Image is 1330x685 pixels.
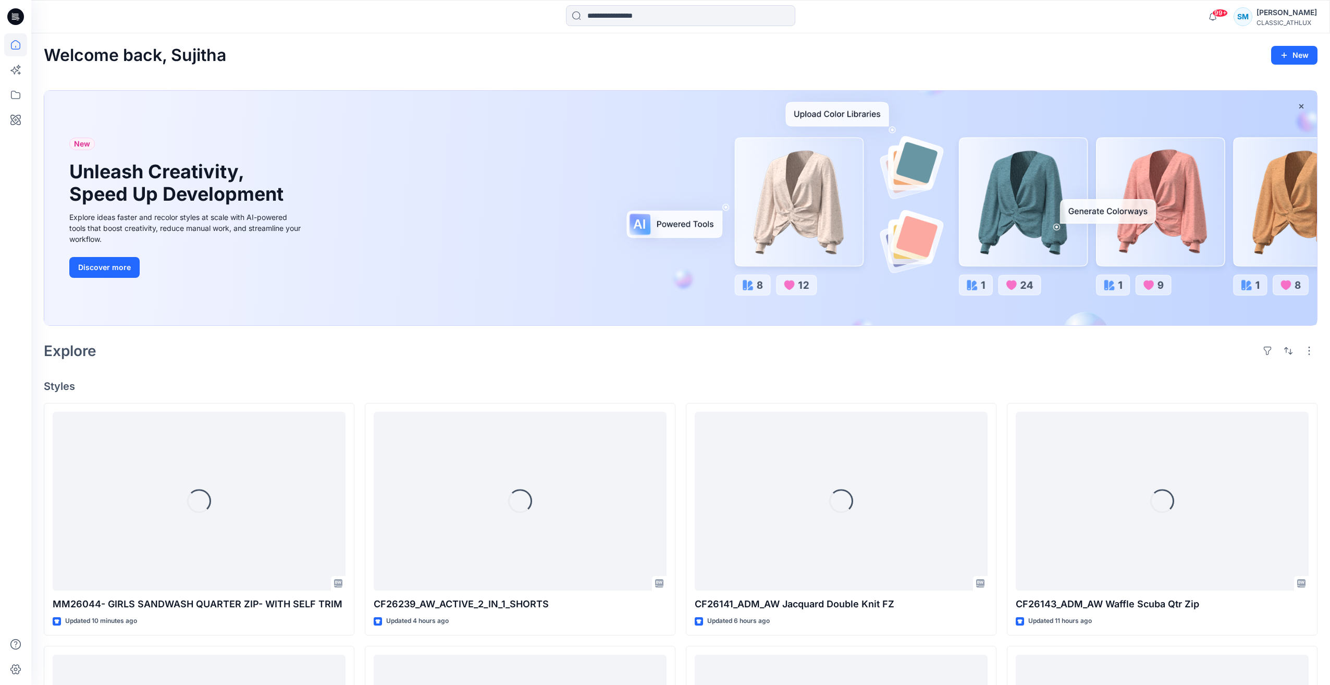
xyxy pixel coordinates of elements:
a: Discover more [69,257,304,278]
div: Explore ideas faster and recolor styles at scale with AI-powered tools that boost creativity, red... [69,212,304,244]
h2: Welcome back, Sujitha [44,46,226,65]
h2: Explore [44,342,96,359]
p: Updated 4 hours ago [386,616,449,627]
span: 99+ [1212,9,1228,17]
h1: Unleash Creativity, Speed Up Development [69,161,288,205]
p: Updated 11 hours ago [1028,616,1092,627]
h4: Styles [44,380,1317,393]
p: Updated 10 minutes ago [65,616,137,627]
span: New [74,138,90,150]
p: MM26044- GIRLS SANDWASH QUARTER ZIP- WITH SELF TRIM [53,597,346,611]
p: CF26239_AW_ACTIVE_2_IN_1_SHORTS [374,597,667,611]
div: [PERSON_NAME] [1257,6,1317,19]
p: CF26143_ADM_AW Waffle Scuba Qtr Zip [1016,597,1309,611]
p: CF26141_ADM_AW Jacquard Double Knit FZ [695,597,988,611]
div: SM [1234,7,1252,26]
div: CLASSIC_ATHLUX [1257,19,1317,27]
button: New [1271,46,1317,65]
p: Updated 6 hours ago [707,616,770,627]
button: Discover more [69,257,140,278]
